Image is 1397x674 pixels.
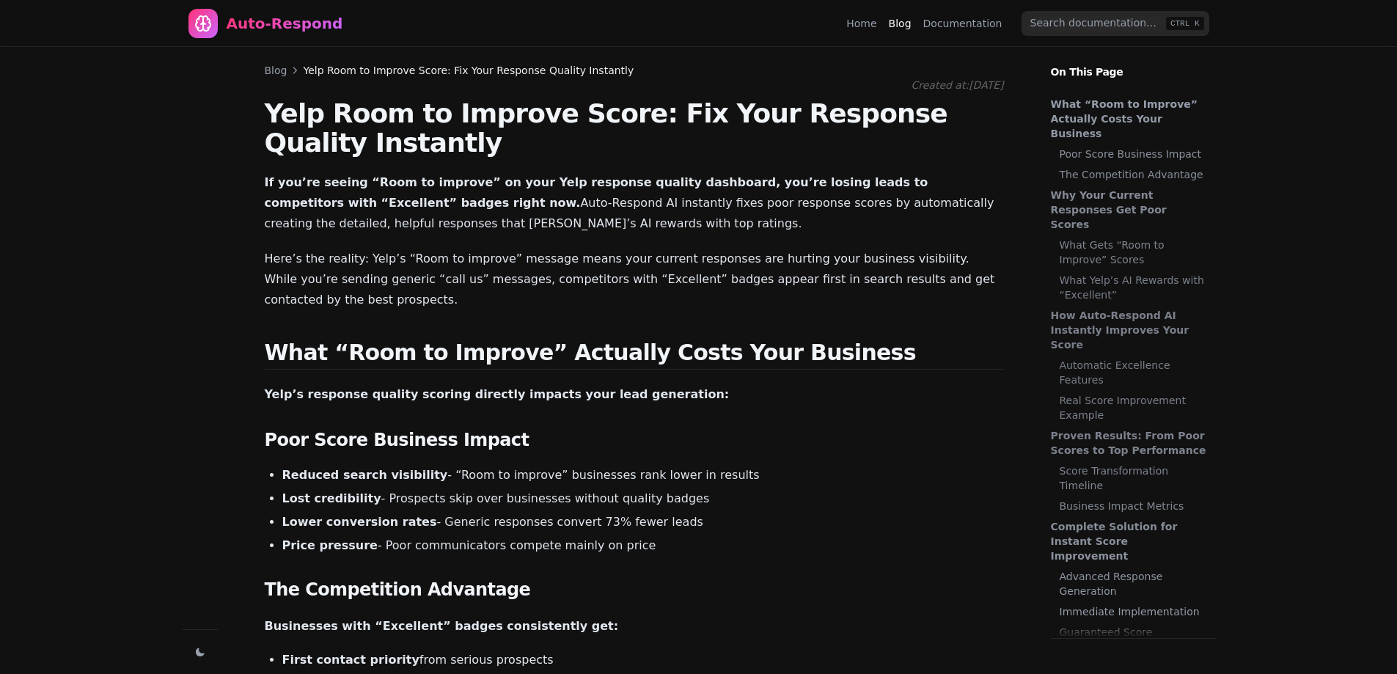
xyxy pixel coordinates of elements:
[265,63,287,78] a: Blog
[265,428,1004,452] h3: Poor Score Business Impact
[265,578,1004,601] h3: The Competition Advantage
[1051,519,1208,563] a: Complete Solution for Instant Score Improvement
[282,537,1004,554] li: - Poor communicators compete mainly on price
[1060,238,1208,267] a: What Gets “Room to Improve” Scores
[1060,625,1208,654] a: Guaranteed Score Improvement
[1039,47,1227,79] p: On This Page
[923,16,1002,31] a: Documentation
[1060,604,1208,619] a: Immediate Implementation
[190,642,210,662] button: Change theme
[1051,428,1208,458] a: Proven Results: From Poor Scores to Top Performance
[889,16,912,31] a: Blog
[282,653,419,667] strong: First contact priority
[912,79,1004,91] span: Created at: [DATE]
[1060,167,1208,182] a: The Competition Advantage
[1060,569,1208,598] a: Advanced Response Generation
[265,340,1004,370] h2: What “Room to Improve” Actually Costs Your Business
[1051,308,1208,352] a: How Auto-Respond AI Instantly Improves Your Score
[282,515,437,529] strong: Lower conversion rates
[282,490,1004,508] li: - Prospects skip over businesses without quality badges
[265,249,1004,310] p: Here’s the reality: Yelp’s “Room to improve” message means your current responses are hurting you...
[265,175,928,210] strong: If you’re seeing “Room to improve” on your Yelp response quality dashboard, you’re losing leads t...
[188,9,343,38] a: Home page
[282,468,448,482] strong: Reduced search visibility
[282,513,1004,531] li: - Generic responses convert 73% fewer leads
[282,538,378,552] strong: Price pressure
[1060,464,1208,493] a: Score Transformation Timeline
[282,651,1004,669] li: from serious prospects
[846,16,876,31] a: Home
[282,491,381,505] strong: Lost credibility
[265,99,1004,158] h1: Yelp Room to Improve Score: Fix Your Response Quality Instantly
[1051,97,1208,141] a: What “Room to Improve” Actually Costs Your Business
[1060,273,1208,302] a: What Yelp’s AI Rewards with “Excellent”
[227,13,343,34] div: Auto-Respond
[265,387,730,401] strong: Yelp’s response quality scoring directly impacts your lead generation:
[1060,393,1208,422] a: Real Score Improvement Example
[303,63,634,78] span: Yelp Room to Improve Score: Fix Your Response Quality Instantly
[282,466,1004,484] li: - “Room to improve” businesses rank lower in results
[265,619,619,633] strong: Businesses with “Excellent” badges consistently get:
[1060,499,1208,513] a: Business Impact Metrics
[1060,358,1208,387] a: Automatic Excellence Features
[265,172,1004,234] p: Auto-Respond AI instantly fixes poor response scores by automatically creating the detailed, help...
[1022,11,1209,36] input: Search documentation…
[1051,188,1208,232] a: Why Your Current Responses Get Poor Scores
[1060,147,1208,161] a: Poor Score Business Impact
